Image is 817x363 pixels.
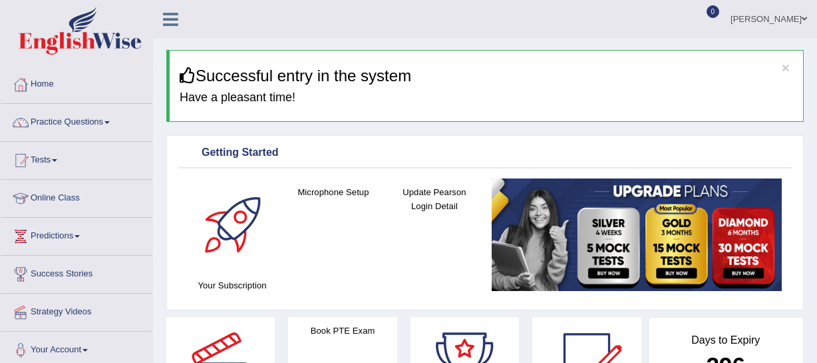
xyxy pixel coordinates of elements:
[1,180,152,213] a: Online Class
[492,179,782,291] img: small5.jpg
[180,67,793,85] h3: Successful entry in the system
[288,324,397,338] h4: Book PTE Exam
[182,143,788,163] div: Getting Started
[391,185,478,213] h4: Update Pearson Login Detail
[1,256,152,289] a: Success Stories
[289,185,377,199] h4: Microphone Setup
[1,142,152,175] a: Tests
[782,61,790,75] button: ×
[1,104,152,137] a: Practice Questions
[1,218,152,251] a: Predictions
[180,91,793,105] h4: Have a pleasant time!
[663,334,789,346] h4: Days to Expiry
[707,5,720,18] span: 0
[1,294,152,327] a: Strategy Videos
[1,66,152,99] a: Home
[188,278,276,292] h4: Your Subscription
